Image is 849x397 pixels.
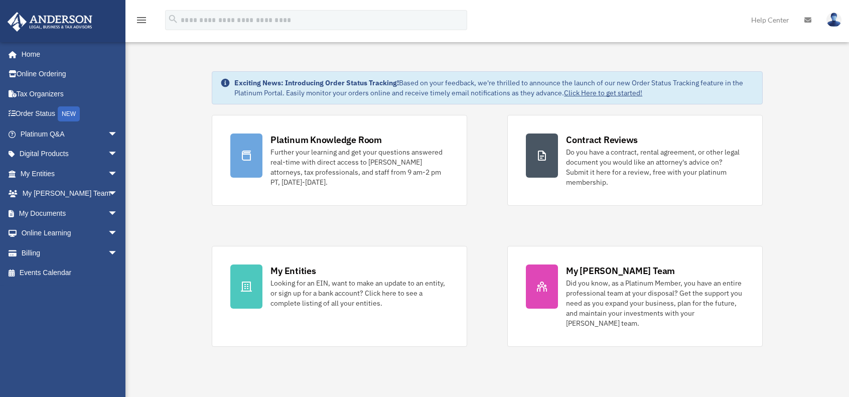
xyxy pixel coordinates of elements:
a: Online Learningarrow_drop_down [7,223,133,243]
span: arrow_drop_down [108,144,128,165]
a: menu [135,18,148,26]
i: search [168,14,179,25]
span: arrow_drop_down [108,184,128,204]
a: Tax Organizers [7,84,133,104]
span: arrow_drop_down [108,124,128,145]
div: My Entities [270,264,316,277]
div: Looking for an EIN, want to make an update to an entity, or sign up for a bank account? Click her... [270,278,449,308]
a: Platinum Q&Aarrow_drop_down [7,124,133,144]
span: arrow_drop_down [108,243,128,263]
a: My Entitiesarrow_drop_down [7,164,133,184]
div: Platinum Knowledge Room [270,134,382,146]
div: NEW [58,106,80,121]
a: Events Calendar [7,263,133,283]
a: My Documentsarrow_drop_down [7,203,133,223]
div: Contract Reviews [566,134,638,146]
a: Contract Reviews Do you have a contract, rental agreement, or other legal document you would like... [507,115,763,206]
strong: Exciting News: Introducing Order Status Tracking! [234,78,399,87]
a: Billingarrow_drop_down [7,243,133,263]
div: Did you know, as a Platinum Member, you have an entire professional team at your disposal? Get th... [566,278,744,328]
div: Based on your feedback, we're thrilled to announce the launch of our new Order Status Tracking fe... [234,78,754,98]
i: menu [135,14,148,26]
span: arrow_drop_down [108,223,128,244]
span: arrow_drop_down [108,164,128,184]
a: Order StatusNEW [7,104,133,124]
img: Anderson Advisors Platinum Portal [5,12,95,32]
span: arrow_drop_down [108,203,128,224]
a: Online Ordering [7,64,133,84]
a: My [PERSON_NAME] Teamarrow_drop_down [7,184,133,204]
div: Further your learning and get your questions answered real-time with direct access to [PERSON_NAM... [270,147,449,187]
a: Platinum Knowledge Room Further your learning and get your questions answered real-time with dire... [212,115,467,206]
div: My [PERSON_NAME] Team [566,264,675,277]
a: Home [7,44,128,64]
img: User Pic [826,13,841,27]
a: My [PERSON_NAME] Team Did you know, as a Platinum Member, you have an entire professional team at... [507,246,763,347]
a: My Entities Looking for an EIN, want to make an update to an entity, or sign up for a bank accoun... [212,246,467,347]
a: Digital Productsarrow_drop_down [7,144,133,164]
div: Do you have a contract, rental agreement, or other legal document you would like an attorney's ad... [566,147,744,187]
a: Click Here to get started! [564,88,642,97]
